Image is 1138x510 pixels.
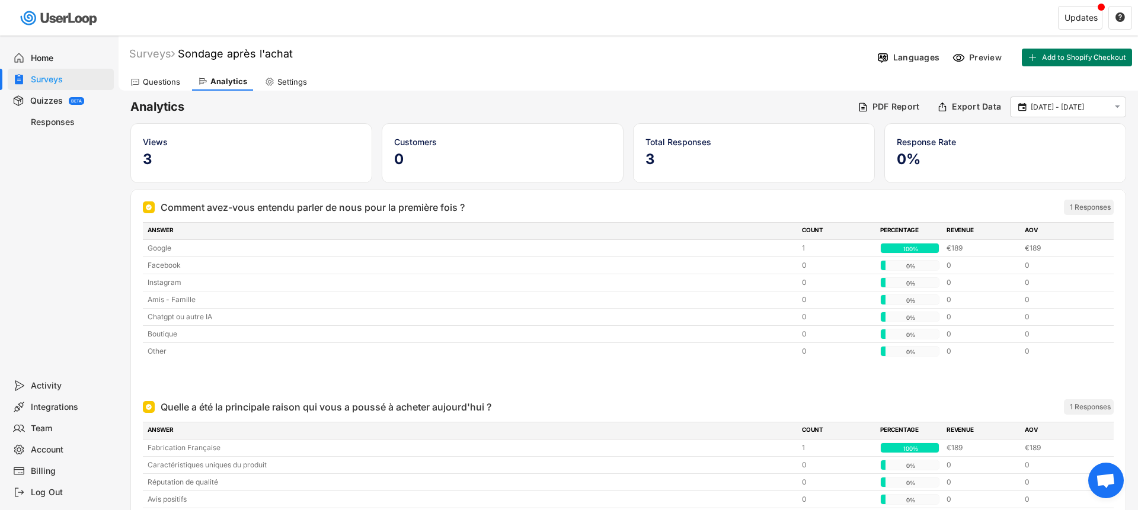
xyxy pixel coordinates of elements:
[148,226,795,236] div: ANSWER
[148,260,795,271] div: Facebook
[1115,102,1120,112] text: 
[1031,101,1109,113] input: Select Date Range
[1025,329,1096,339] div: 0
[883,243,938,254] div: 100%
[1042,54,1126,61] span: Add to Shopify Checkout
[1115,12,1126,23] button: 
[148,477,795,487] div: Réputation de qualité
[802,460,873,470] div: 0
[31,487,109,498] div: Log Out
[1025,442,1096,453] div: €189
[883,477,938,488] div: 0%
[71,99,82,103] div: BETA
[394,136,611,148] div: Customers
[802,346,873,357] div: 0
[31,402,109,413] div: Integrations
[145,403,152,410] img: Single Select
[1025,425,1096,436] div: AOV
[31,53,109,64] div: Home
[148,312,795,322] div: Chatgpt ou autre IA
[883,495,938,505] div: 0%
[148,277,795,288] div: Instagram
[947,329,1018,339] div: 0
[148,425,795,436] div: ANSWER
[802,277,873,288] div: 0
[31,74,109,85] div: Surveys
[877,52,889,64] img: Language%20Icon.svg
[802,425,873,436] div: COUNT
[872,101,920,112] div: PDF Report
[947,442,1018,453] div: €189
[148,329,795,339] div: Boutique
[883,278,938,288] div: 0%
[802,294,873,305] div: 0
[1115,12,1125,23] text: 
[277,77,307,87] div: Settings
[1025,294,1096,305] div: 0
[947,494,1018,505] div: 0
[394,150,611,168] h5: 0
[1070,402,1111,412] div: 1 Responses
[31,444,109,456] div: Account
[947,460,1018,470] div: 0
[143,150,360,168] h5: 3
[1025,477,1096,487] div: 0
[883,261,938,271] div: 0%
[148,442,795,453] div: Fabrication Française
[1065,14,1098,22] div: Updates
[947,260,1018,271] div: 0
[897,150,1114,168] h5: 0%
[31,380,109,392] div: Activity
[210,76,247,86] div: Analytics
[947,277,1018,288] div: 0
[148,243,795,254] div: Google
[880,425,939,436] div: PERCENTAGE
[645,136,862,148] div: Total Responses
[802,494,873,505] div: 0
[947,226,1018,236] div: REVENUE
[143,77,180,87] div: Questions
[883,329,938,340] div: 0%
[947,425,1018,436] div: REVENUE
[148,494,795,505] div: Avis positifs
[1025,277,1096,288] div: 0
[31,117,109,128] div: Responses
[130,99,849,115] h6: Analytics
[883,312,938,323] div: 0%
[148,460,795,470] div: Caractéristiques uniques du produit
[802,312,873,322] div: 0
[161,400,491,414] div: Quelle a été la principale raison qui vous a poussé à acheter aujourd'hui ?
[129,47,175,60] div: Surveys
[947,346,1018,357] div: 0
[145,204,152,211] img: Single Select
[883,443,938,454] div: 100%
[802,477,873,487] div: 0
[802,243,873,254] div: 1
[883,295,938,306] div: 0%
[802,442,873,453] div: 1
[893,52,939,63] div: Languages
[30,95,63,107] div: Quizzes
[1016,102,1028,113] button: 
[161,200,465,214] div: Comment avez-vous entendu parler de nous pour la première fois ?
[947,243,1018,254] div: €189
[148,346,795,357] div: Other
[1022,49,1132,66] button: Add to Shopify Checkout
[952,101,1001,112] div: Export Data
[1112,102,1123,112] button: 
[1025,346,1096,357] div: 0
[178,47,293,60] font: Sondage après l'achat
[947,477,1018,487] div: 0
[947,312,1018,322] div: 0
[1070,203,1111,212] div: 1 Responses
[1025,226,1096,236] div: AOV
[1025,260,1096,271] div: 0
[880,226,939,236] div: PERCENTAGE
[148,294,795,305] div: Amis - Famille
[31,423,109,434] div: Team
[143,136,360,148] div: Views
[1025,494,1096,505] div: 0
[883,347,938,357] div: 0%
[969,52,1005,63] div: Preview
[802,226,873,236] div: COUNT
